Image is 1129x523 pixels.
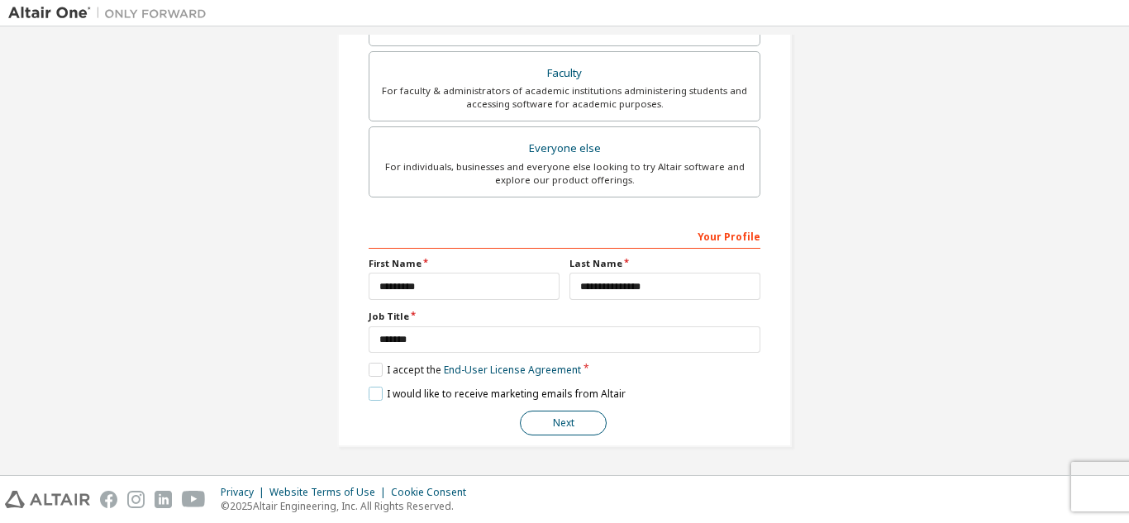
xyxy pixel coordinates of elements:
[444,363,581,377] a: End-User License Agreement
[379,160,750,187] div: For individuals, businesses and everyone else looking to try Altair software and explore our prod...
[182,491,206,508] img: youtube.svg
[369,310,760,323] label: Job Title
[391,486,476,499] div: Cookie Consent
[269,486,391,499] div: Website Terms of Use
[379,137,750,160] div: Everyone else
[221,499,476,513] p: © 2025 Altair Engineering, Inc. All Rights Reserved.
[100,491,117,508] img: facebook.svg
[369,257,560,270] label: First Name
[379,62,750,85] div: Faculty
[8,5,215,21] img: Altair One
[221,486,269,499] div: Privacy
[520,411,607,435] button: Next
[369,387,626,401] label: I would like to receive marketing emails from Altair
[5,491,90,508] img: altair_logo.svg
[369,222,760,249] div: Your Profile
[127,491,145,508] img: instagram.svg
[379,84,750,111] div: For faculty & administrators of academic institutions administering students and accessing softwa...
[369,363,581,377] label: I accept the
[155,491,172,508] img: linkedin.svg
[569,257,760,270] label: Last Name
